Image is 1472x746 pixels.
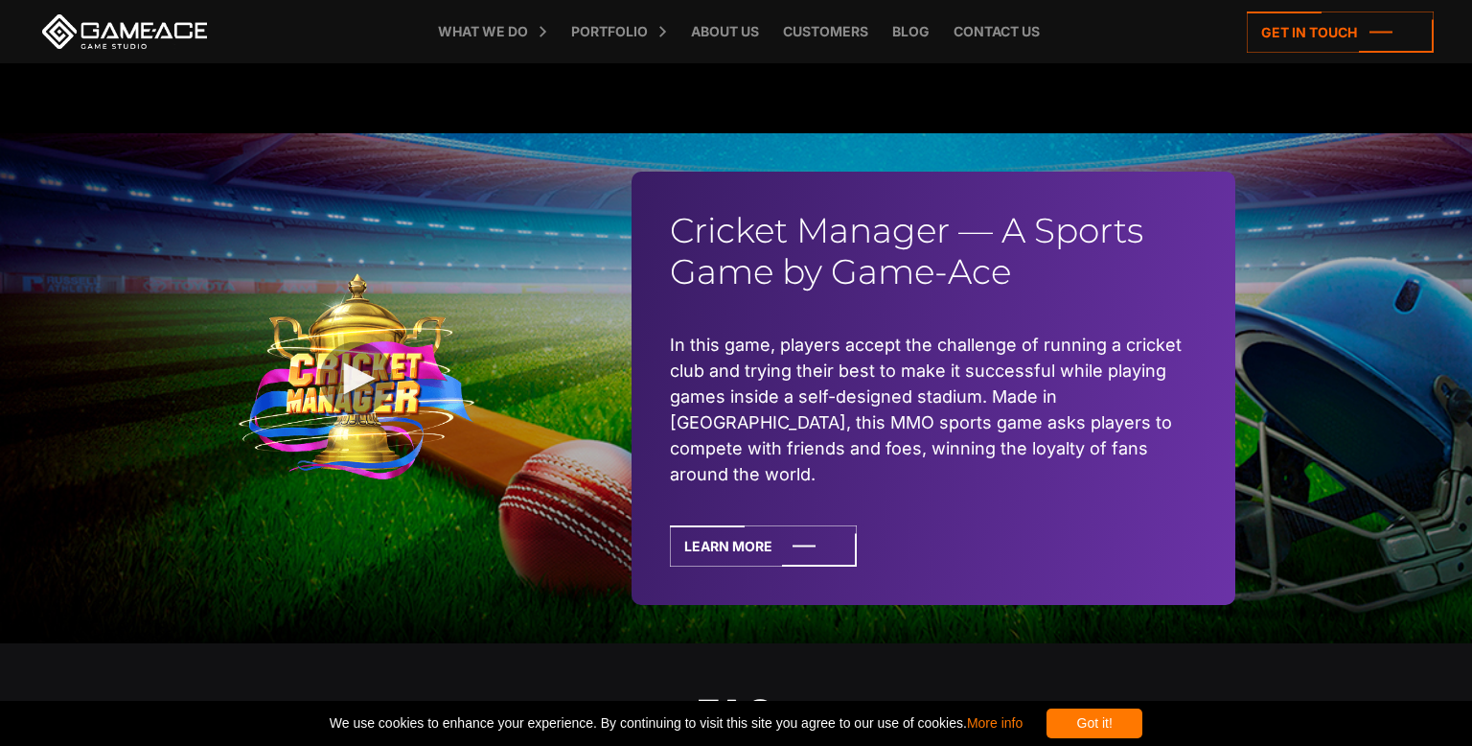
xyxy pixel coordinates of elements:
a: Get in touch [1247,12,1434,53]
h2: Cricket Manager — A Sports Game by Game-Ace [670,210,1197,292]
a: Learn More [670,525,857,567]
li: In this game, players accept the challenge of running a cricket club and trying their best to mak... [670,332,1197,487]
a: More info [967,715,1023,731]
span: We use cookies to enhance your experience. By continuing to visit this site you agree to our use ... [330,709,1023,738]
div: Got it! [1046,709,1142,738]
